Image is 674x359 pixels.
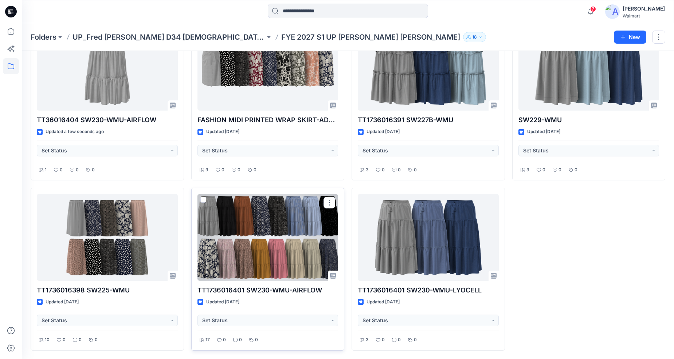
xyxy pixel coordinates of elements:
[206,298,239,306] p: Updated [DATE]
[46,128,104,136] p: Updated a few seconds ago
[76,166,79,174] p: 0
[197,194,338,280] a: TT1736016401 SW230-WMU-AIRFLOW
[60,166,63,174] p: 0
[31,32,56,42] a: Folders
[398,336,401,344] p: 0
[197,24,338,111] a: FASHION MIDI PRINTED WRAP SKIRT-ADM-SW226-WMU
[358,24,499,111] a: TT1736016391 SW227B-WMU
[197,285,338,295] p: TT1736016401 SW230-WMU-AIRFLOW
[382,166,385,174] p: 0
[590,6,596,12] span: 7
[526,166,529,174] p: 3
[358,285,499,295] p: TT1736016401 SW230-WMU-LYOCELL
[367,298,400,306] p: Updated [DATE]
[518,115,659,125] p: SW229-WMU
[382,336,385,344] p: 0
[63,336,66,344] p: 0
[79,336,82,344] p: 0
[37,285,178,295] p: TT1736016398 SW225-WMU
[254,166,256,174] p: 0
[366,336,369,344] p: 3
[239,336,242,344] p: 0
[37,194,178,280] a: TT1736016398 SW225-WMU
[281,32,460,42] p: FYE 2027 S1 UP [PERSON_NAME] [PERSON_NAME]
[45,166,47,174] p: 1
[559,166,561,174] p: 0
[542,166,545,174] p: 0
[37,24,178,111] a: TT36016404 SW230-WMU-AIRFLOW
[45,336,50,344] p: 10
[366,166,369,174] p: 3
[527,128,560,136] p: Updated [DATE]
[414,336,417,344] p: 0
[575,166,577,174] p: 0
[206,128,239,136] p: Updated [DATE]
[46,298,79,306] p: Updated [DATE]
[205,336,210,344] p: 17
[223,336,226,344] p: 0
[73,32,265,42] a: UP_Fred [PERSON_NAME] D34 [DEMOGRAPHIC_DATA] Bottoms
[95,336,98,344] p: 0
[255,336,258,344] p: 0
[358,194,499,280] a: TT1736016401 SW230-WMU-LYOCELL
[605,4,620,19] img: avatar
[197,115,338,125] p: FASHION MIDI PRINTED WRAP SKIRT-ADM-SW226-WMU
[358,115,499,125] p: TT1736016391 SW227B-WMU
[238,166,240,174] p: 0
[398,166,401,174] p: 0
[414,166,417,174] p: 0
[623,4,665,13] div: [PERSON_NAME]
[205,166,208,174] p: 9
[37,115,178,125] p: TT36016404 SW230-WMU-AIRFLOW
[614,31,646,44] button: New
[463,32,486,42] button: 18
[222,166,224,174] p: 0
[367,128,400,136] p: Updated [DATE]
[623,13,665,19] div: Walmart
[92,166,95,174] p: 0
[472,33,477,41] p: 18
[518,24,659,111] a: SW229-WMU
